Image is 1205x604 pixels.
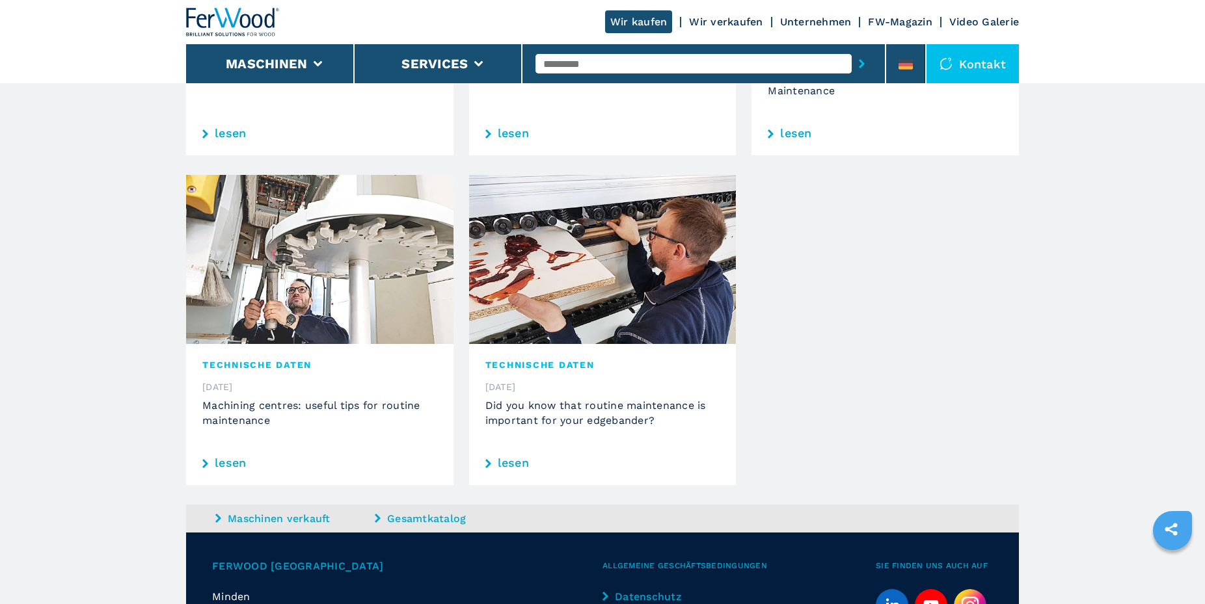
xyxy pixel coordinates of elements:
a: lesen [202,457,437,469]
a: Wir kaufen [605,10,673,33]
img: Machining centres: useful tips for routine maintenance [186,175,454,344]
a: lesen [768,127,1003,139]
span: Minden [212,590,250,603]
img: Ferwood [186,8,280,36]
span: TECHNISCHE DATEN [485,360,720,369]
span: [DATE] [485,382,720,391]
a: Machining centres: useful tips for routine maintenanceTECHNISCHE DATEN[DATE]Machining centres: us... [186,175,454,485]
span: [DATE] [202,382,437,391]
span: Ferwood [GEOGRAPHIC_DATA] [212,558,602,573]
a: Did you know that routine maintenance is important for your edgebander?TECHNISCHE DATEN[DATE]Did ... [469,175,737,485]
button: Services [401,56,468,72]
div: Kontakt [927,44,1019,83]
span: TECHNISCHE DATEN [202,360,437,369]
h3: Did you know that routine maintenance is important for your edgebander? [485,398,720,428]
a: FW-Magazin [868,16,932,28]
button: Maschinen [226,56,307,72]
a: Video Galerie [949,16,1019,28]
span: Allgemeine Geschäftsbedingungen [602,558,876,573]
a: lesen [485,457,720,469]
a: lesen [485,127,720,139]
span: Sie finden uns auch auf [876,558,993,573]
a: Unternehmen [780,16,852,28]
img: Did you know that routine maintenance is important for your edgebander? [469,175,737,344]
h3: Panel Saws: Useful Tips for Routine Maintenance [768,68,1003,98]
a: Datenschutz [602,589,711,604]
a: sharethis [1155,513,1187,545]
img: Kontakt [940,57,953,70]
a: Gesamtkatalog [375,511,531,526]
a: Wir verkaufen [689,16,763,28]
h3: Machining centres: useful tips for routine maintenance [202,398,437,428]
iframe: Chat [1150,545,1195,594]
a: Maschinen verkauft [215,511,372,526]
a: lesen [202,127,437,139]
button: submit-button [852,49,872,79]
